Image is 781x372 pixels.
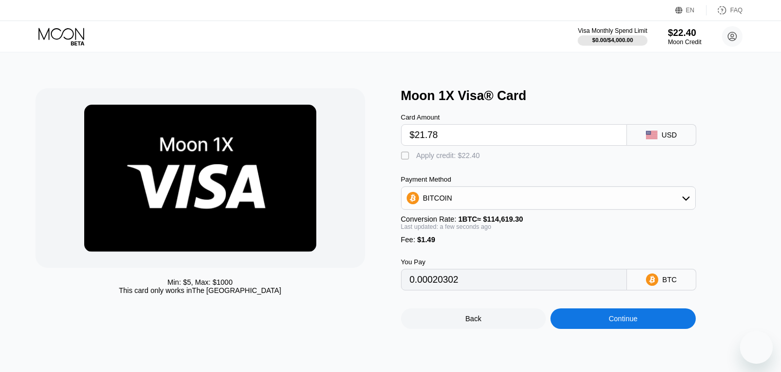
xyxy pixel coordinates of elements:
[578,27,647,34] div: Visa Monthly Spend Limit
[416,151,480,160] div: Apply credit: $22.40
[730,7,742,14] div: FAQ
[401,88,756,103] div: Moon 1X Visa® Card
[668,38,701,46] div: Moon Credit
[707,5,742,15] div: FAQ
[668,28,701,46] div: $22.40Moon Credit
[608,315,637,323] div: Continue
[459,215,523,223] span: 1 BTC ≈ $114,619.30
[550,308,696,329] div: Continue
[401,151,411,161] div: 
[401,236,696,244] div: Fee :
[119,286,281,295] div: This card only works in The [GEOGRAPHIC_DATA]
[662,276,677,284] div: BTC
[423,194,452,202] div: BITCOIN
[686,7,695,14] div: EN
[675,5,707,15] div: EN
[401,175,696,183] div: Payment Method
[668,28,701,38] div: $22.40
[402,188,695,208] div: BITCOIN
[578,27,647,46] div: Visa Monthly Spend Limit$0.00/$4,000.00
[401,223,696,230] div: Last updated: a few seconds ago
[417,236,435,244] span: $1.49
[401,113,627,121] div: Card Amount
[662,131,677,139] div: USD
[167,278,233,286] div: Min: $ 5 , Max: $ 1000
[465,315,481,323] div: Back
[401,215,696,223] div: Conversion Rate:
[592,37,633,43] div: $0.00 / $4,000.00
[401,308,546,329] div: Back
[410,125,618,145] input: $0.00
[401,258,627,266] div: You Pay
[740,331,773,364] iframe: Кнопка запуска окна обмена сообщениями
